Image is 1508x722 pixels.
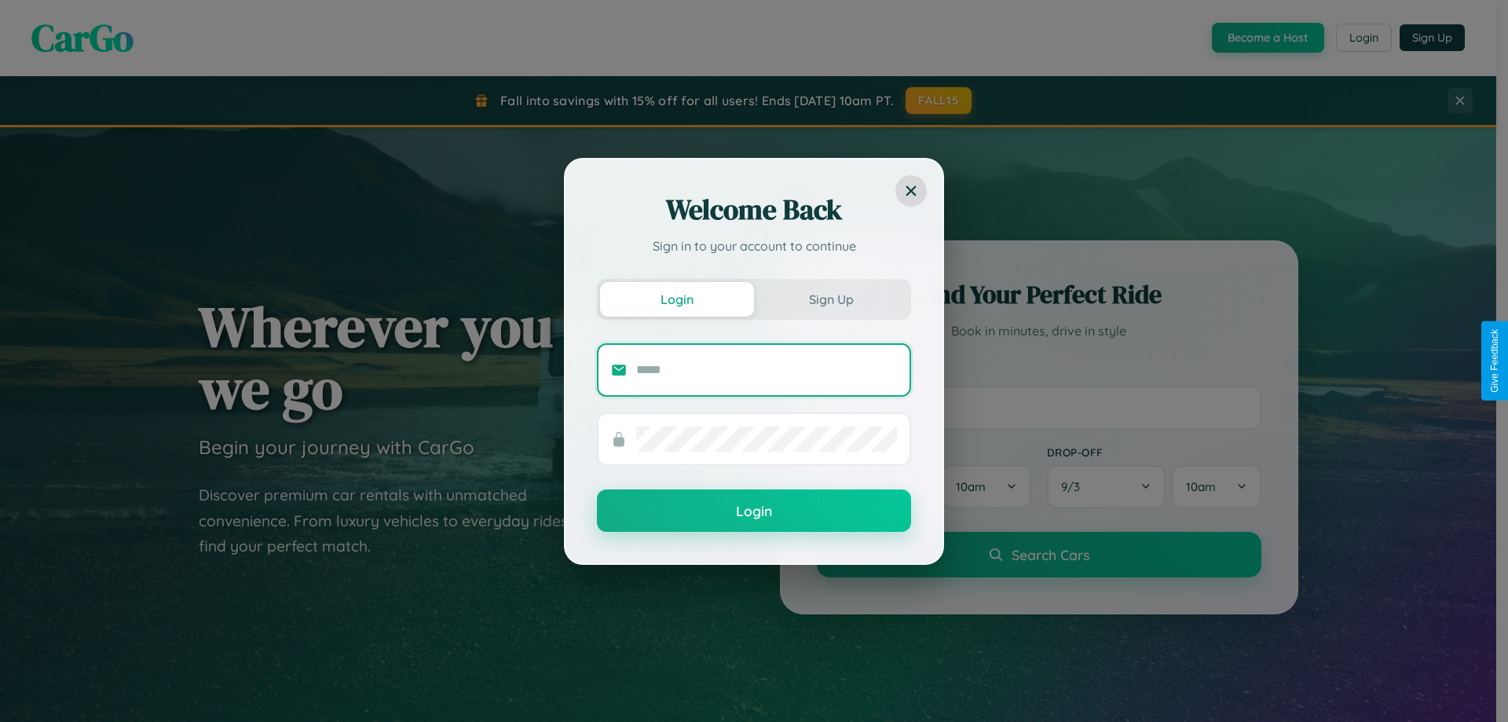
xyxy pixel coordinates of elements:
[754,282,908,317] button: Sign Up
[597,236,911,255] p: Sign in to your account to continue
[597,191,911,229] h2: Welcome Back
[597,489,911,532] button: Login
[600,282,754,317] button: Login
[1489,329,1500,393] div: Give Feedback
